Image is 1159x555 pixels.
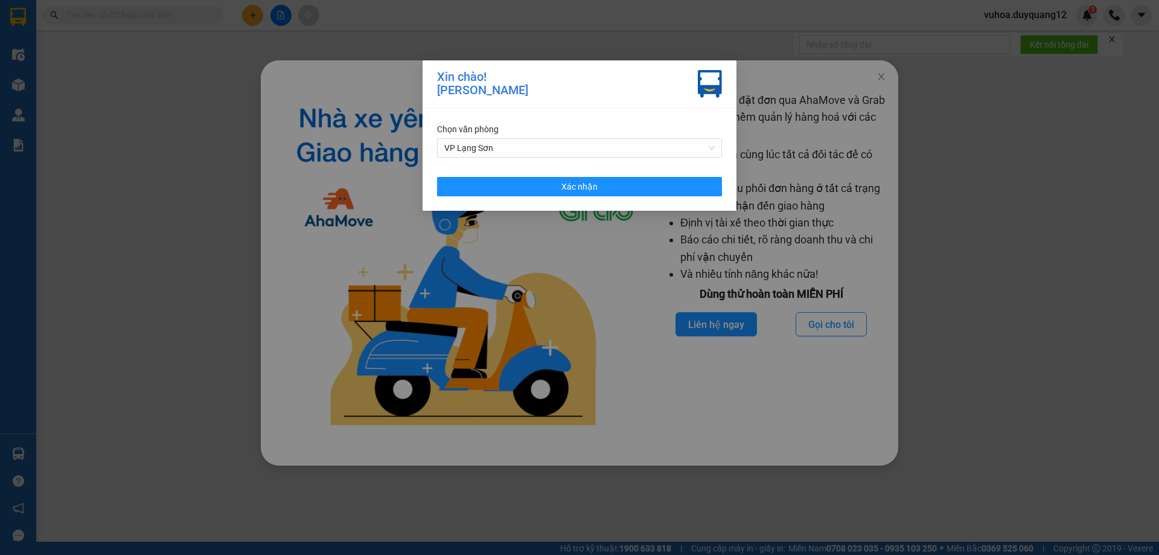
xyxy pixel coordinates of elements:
[561,180,598,193] span: Xác nhận
[437,70,528,98] div: Xin chào! [PERSON_NAME]
[444,139,715,157] span: VP Lạng Sơn
[437,123,722,136] div: Chọn văn phòng
[437,177,722,196] button: Xác nhận
[698,70,722,98] img: vxr-icon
